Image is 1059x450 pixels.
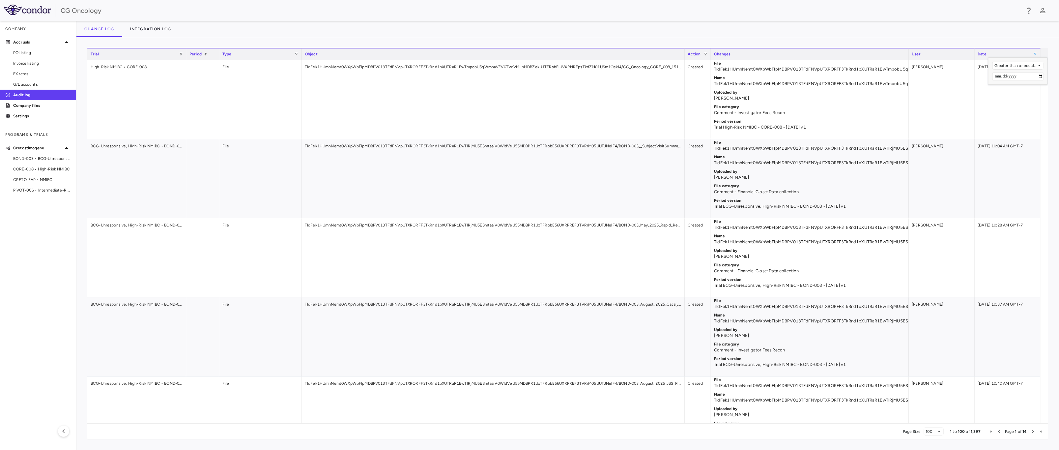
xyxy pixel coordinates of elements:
span: CRETO-EAP • NMIBC [13,177,71,183]
div: File [219,139,301,218]
span: of [1018,429,1021,434]
span: Page [1005,429,1014,434]
span: BOND-003 • BCG-Unresponsive, High-Risk NMIBC [13,156,71,162]
div: Page Size: [903,429,922,434]
div: [DATE] 10:37 AM GMT-7 [975,297,1041,376]
div: Next Page [1031,430,1035,434]
p: Company files [13,103,71,108]
div: File [219,60,301,139]
p: Uploaded by [714,327,905,333]
p: Period version [714,197,905,203]
p: Name [714,391,905,397]
p: File [714,219,905,225]
div: Created [685,218,711,297]
div: File [219,218,301,297]
p: TldFek1HUmhNemt0WXpWbFlpMDBPV013TFdFNVpUTXRORFF3TkRnd1pXUTRaR1EwTmpobU5qWmhaVEV0TVdVMllpMDBZekU1T... [714,66,905,72]
span: 1 [1015,429,1017,434]
span: of [966,429,970,434]
p: File [714,60,905,66]
p: [PERSON_NAME] [714,254,905,259]
div: TldFek1HUmhNemt0WXpWbFlpMDBPV013TFdFNVpUTXRORFF3TkRnd1pXUTRaR1EwTlRjMU5ESmtaalV0WldVeU55MDBPR1UxT... [301,139,685,218]
div: High-Risk NMIBC • CORE-008 [87,60,186,139]
p: File [714,139,905,145]
p: Trial BCG-Unresponsive, High-Risk NMIBC - BOND-003 - [DATE] v1 [714,283,905,288]
div: [DATE] 10:28 AM GMT-7 [975,218,1041,297]
div: TldFek1HUmhNemt0WXpWbFlpMDBPV013TFdFNVpUTXRORFF3TkRnd1pXUTRaR1EwTlRjMU5ESmtaalV0WldVeU55MDBPR1UxT... [301,218,685,297]
div: [DATE] 9:55 PM GMT-7 [975,60,1041,139]
div: TldFek1HUmhNemt0WXpWbFlpMDBPV013TFdFNVpUTXRORFF3TkRnd1pXUTRaR1EwTlRjMU5ESmtaalV0WldVeU55MDBPR1UxT... [301,297,685,376]
p: Uploaded by [714,248,905,254]
span: Changes [714,52,731,56]
span: Trial [91,52,99,56]
p: File [714,377,905,383]
div: BCG-Unresponsive, High-Risk NMIBC • BOND-003 [87,218,186,297]
span: Invoice listing [13,60,71,66]
div: [DATE] 10:04 AM GMT-7 [975,139,1041,218]
span: Type [222,52,232,56]
div: Created [685,297,711,376]
div: BCG-Unresponsive, High-Risk NMIBC • BOND-003 [87,297,186,376]
p: TldFek1HUmhNemt0WXpWbFlpMDBPV013TFdFNVpUTXRORFF3TkRnd1pXUTRaR1EwTlRjMU5ESmtaalV0WldVeU55MDBPR1UxT... [714,304,905,310]
div: Last Page [1039,430,1043,434]
p: File category [714,183,905,189]
div: CG Oncology [61,6,1021,15]
p: [PERSON_NAME] [714,412,905,418]
div: [PERSON_NAME] [909,297,975,376]
span: 100 [958,429,965,434]
p: TldFek1HUmhNemt0WXpWbFlpMDBPV013TFdFNVpUTXRORFF3TkRnd1pXUTRaR1EwTlRjMU5ESmtaalV0WldVeU55MDBPR1UxT... [714,239,905,245]
p: Name [714,233,905,239]
span: User [912,52,921,56]
p: Accruals [13,39,63,45]
p: TldFek1HUmhNemt0WXpWbFlpMDBPV013TFdFNVpUTXRORFF3TkRnd1pXUTRaR1EwTmpobU5qWmhaVEV0TVdVMllpMDBZekU1T... [714,81,905,87]
p: TldFek1HUmhNemt0WXpWbFlpMDBPV013TFdFNVpUTXRORFF3TkRnd1pXUTRaR1EwTlRjMU5ESmtaalV0WldVeU55MDBPR1UxT... [714,160,905,166]
div: TldFek1HUmhNemt0WXpWbFlpMDBPV013TFdFNVpUTXRORFF3TkRnd1pXUTRaR1EwTmpobU5qWmhaVEV0TVdVMllpMDBZekU1T... [301,60,685,139]
p: Trial BCG-Unresponsive, High-Risk NMIBC - BOND-003 - [DATE] v1 [714,203,905,209]
span: FX rates [13,71,71,77]
p: File category [714,104,905,110]
p: TldFek1HUmhNemt0WXpWbFlpMDBPV013TFdFNVpUTXRORFF3TkRnd1pXUTRaR1EwTlRjMU5ESmtaalV0WldVeU55MDBPR1UxT... [714,318,905,324]
p: File category [714,262,905,268]
p: [PERSON_NAME] [714,174,905,180]
p: File [714,298,905,304]
p: Name [714,312,905,318]
p: TldFek1HUmhNemt0WXpWbFlpMDBPV013TFdFNVpUTXRORFF3TkRnd1pXUTRaR1EwTlRjMU5ESmtaalV0WldVeU55MDBPR1UxT... [714,383,905,389]
span: CORE-008 • High-Risk NMIBC [13,166,71,172]
p: File category [714,420,905,426]
p: Trial BCG-Unresponsive, High-Risk NMIBC - BOND-003 - [DATE] v1 [714,362,905,368]
span: PO listing [13,50,71,56]
span: Object [305,52,318,56]
div: File [219,297,301,376]
p: [PERSON_NAME] [714,333,905,339]
div: Column Filter [988,57,1048,85]
div: Created [685,60,711,139]
div: Filtering operator [992,62,1044,70]
p: Comment - Investigator Fees Recon [714,347,905,353]
span: PIVOT-006 • Intermediate-Risk NMIBC [13,187,71,193]
p: Trial High-Risk NMIBC - CORE-008 - [DATE] v1 [714,124,905,130]
p: Cretostimogene [13,145,63,151]
span: 14 [1023,429,1027,434]
p: [PERSON_NAME] [714,95,905,101]
div: 100 [926,429,937,434]
div: Created [685,139,711,218]
p: File category [714,341,905,347]
div: BCG-Unresponsive, High-Risk NMIBC • BOND-003 [87,139,186,218]
button: Integration log [122,21,179,37]
div: Page Size [924,428,944,435]
span: 1,397 [971,429,981,434]
span: to [953,429,957,434]
div: Greater than or equal to [994,63,1037,68]
span: Action [688,52,701,56]
p: Uploaded by [714,89,905,95]
p: Comment - Financial Close: Data collection [714,189,905,195]
button: Change log [76,21,122,37]
div: [PERSON_NAME] [909,139,975,218]
img: logo-full-SnFGN8VE.png [4,5,51,15]
div: [PERSON_NAME] [909,218,975,297]
span: 1 [950,429,952,434]
input: Filter Value [992,73,1044,80]
p: TldFek1HUmhNemt0WXpWbFlpMDBPV013TFdFNVpUTXRORFF3TkRnd1pXUTRaR1EwTlRjMU5ESmtaalV0WldVeU55MDBPR1UxT... [714,145,905,151]
p: Settings [13,113,71,119]
span: Date [978,52,987,56]
div: Previous Page [997,430,1001,434]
